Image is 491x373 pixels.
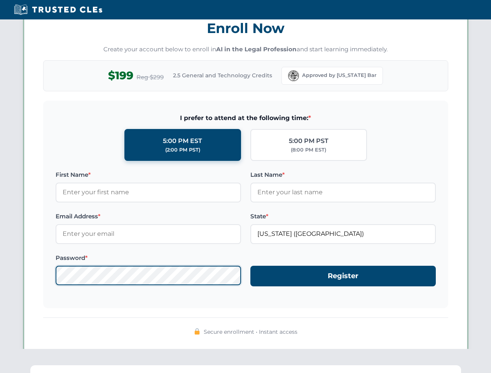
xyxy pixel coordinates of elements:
[56,253,241,263] label: Password
[250,212,436,221] label: State
[291,146,326,154] div: (8:00 PM EST)
[56,170,241,180] label: First Name
[250,183,436,202] input: Enter your last name
[216,45,297,53] strong: AI in the Legal Profession
[43,45,448,54] p: Create your account below to enroll in and start learning immediately.
[108,67,133,84] span: $199
[56,212,241,221] label: Email Address
[56,113,436,123] span: I prefer to attend at the following time:
[250,266,436,286] button: Register
[289,136,328,146] div: 5:00 PM PST
[250,170,436,180] label: Last Name
[165,146,200,154] div: (2:00 PM PST)
[12,4,105,16] img: Trusted CLEs
[288,70,299,81] img: Florida Bar
[194,328,200,335] img: 🔒
[56,224,241,244] input: Enter your email
[204,328,297,336] span: Secure enrollment • Instant access
[136,73,164,82] span: Reg $299
[163,136,202,146] div: 5:00 PM EST
[302,71,376,79] span: Approved by [US_STATE] Bar
[43,16,448,40] h3: Enroll Now
[173,71,272,80] span: 2.5 General and Technology Credits
[56,183,241,202] input: Enter your first name
[250,224,436,244] input: Florida (FL)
